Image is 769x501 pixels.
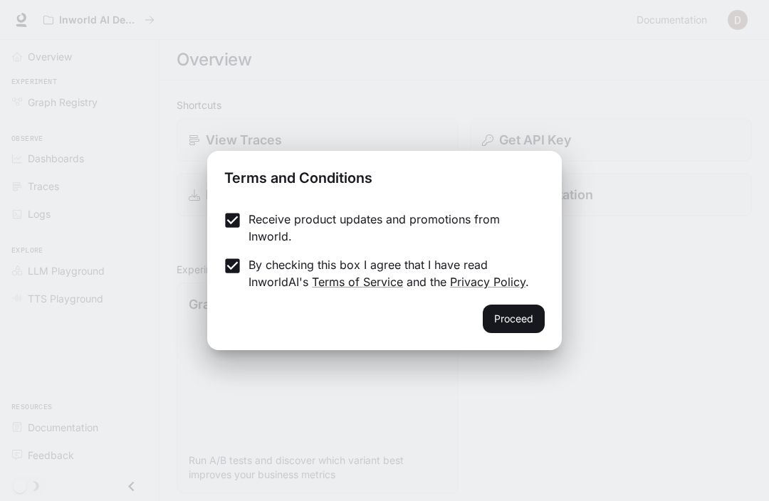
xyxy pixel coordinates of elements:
[450,275,525,289] a: Privacy Policy
[483,305,545,333] button: Proceed
[249,256,533,290] p: By checking this box I agree that I have read InworldAI's and the .
[207,151,562,199] h2: Terms and Conditions
[312,275,403,289] a: Terms of Service
[249,211,533,245] p: Receive product updates and promotions from Inworld.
